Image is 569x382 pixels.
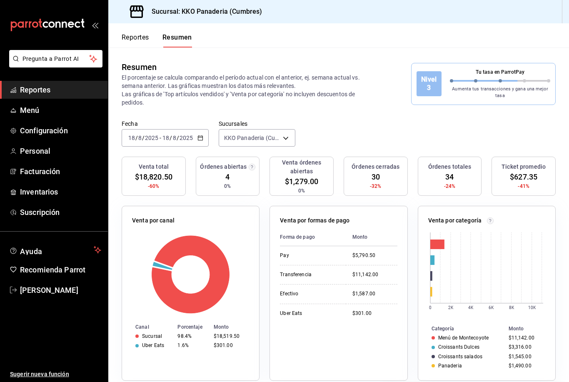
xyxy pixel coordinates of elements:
input: ---- [145,135,159,141]
span: 4 [225,171,230,182]
span: -24% [444,182,456,190]
span: Suscripción [20,207,101,218]
div: 98.4% [177,333,207,339]
span: -60% [148,182,160,190]
h3: Órdenes totales [428,162,472,171]
span: 30 [372,171,380,182]
span: / [177,135,179,141]
p: Aumenta tus transacciones y gana una mejor tasa [450,86,550,100]
h3: Ticket promedio [502,162,546,171]
div: Sucursal [142,333,162,339]
h3: Venta total [139,162,169,171]
span: -41% [518,182,529,190]
span: / [170,135,172,141]
div: Transferencia [280,271,339,278]
div: $1,545.00 [509,354,542,360]
text: 0 [429,305,432,310]
th: Forma de pago [280,228,346,246]
p: Venta por categoría [428,216,482,225]
p: Venta por canal [132,216,175,225]
text: 6K [489,305,494,310]
th: Monto [210,322,259,332]
th: Canal [122,322,174,332]
text: 2K [448,305,454,310]
div: $11,142.00 [352,271,397,278]
input: -- [172,135,177,141]
span: [PERSON_NAME] [20,285,101,296]
div: Uber Eats [280,310,339,317]
h3: Órdenes abiertas [200,162,247,171]
div: navigation tabs [122,33,192,47]
div: Nivel 3 [417,71,442,96]
h3: Sucursal: KKO Panaderia (Cumbres) [145,7,262,17]
span: Facturación [20,166,101,177]
div: Croissants Dulces [438,344,479,350]
div: $11,142.00 [509,335,542,341]
text: 10K [528,305,536,310]
span: -32% [370,182,382,190]
label: Sucursales [219,121,295,127]
span: / [142,135,145,141]
text: 8K [509,305,514,310]
h3: Órdenes cerradas [352,162,399,171]
h3: Venta órdenes abiertas [273,158,330,176]
span: Personal [20,145,101,157]
span: Inventarios [20,186,101,197]
p: El porcentaje se calcula comparando el período actual con el anterior, ej. semana actual vs. sema... [122,73,375,107]
span: 0% [224,182,231,190]
div: $3,316.00 [509,344,542,350]
div: $301.00 [352,310,397,317]
input: -- [128,135,135,141]
div: Resumen [122,61,157,73]
div: $1,587.00 [352,290,397,297]
div: Croissants salados [438,354,482,360]
input: ---- [179,135,193,141]
span: / [135,135,138,141]
div: $301.00 [214,342,246,348]
span: 0% [298,187,305,195]
input: -- [162,135,170,141]
span: $18,820.50 [135,171,172,182]
span: - [160,135,161,141]
div: Pay [280,252,339,259]
span: KKO Panaderia (Cumbres) [224,134,280,142]
text: 4K [468,305,474,310]
span: Menú [20,105,101,116]
span: $627.35 [510,171,537,182]
span: Recomienda Parrot [20,264,101,275]
div: $5,790.50 [352,252,397,259]
p: Tu tasa en ParrotPay [450,68,550,76]
input: -- [138,135,142,141]
span: Configuración [20,125,101,136]
span: Reportes [20,84,101,95]
div: Menú de Montecoyote [438,335,489,341]
div: Panaderia [438,363,462,369]
th: Categoría [418,324,505,333]
th: Porcentaje [174,322,210,332]
th: Monto [346,228,397,246]
span: $1,279.00 [285,176,318,187]
div: 1.6% [177,342,207,348]
a: Pregunta a Parrot AI [6,60,102,69]
p: Venta por formas de pago [280,216,349,225]
label: Fecha [122,121,209,127]
div: $18,519.50 [214,333,246,339]
button: Resumen [162,33,192,47]
div: Uber Eats [142,342,164,348]
div: $1,490.00 [509,363,542,369]
button: open_drawer_menu [92,22,98,28]
span: 34 [445,171,454,182]
button: Pregunta a Parrot AI [9,50,102,67]
span: Pregunta a Parrot AI [22,55,90,63]
th: Monto [505,324,555,333]
div: Efectivo [280,290,339,297]
span: Ayuda [20,245,90,255]
span: Sugerir nueva función [10,370,101,379]
button: Reportes [122,33,149,47]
